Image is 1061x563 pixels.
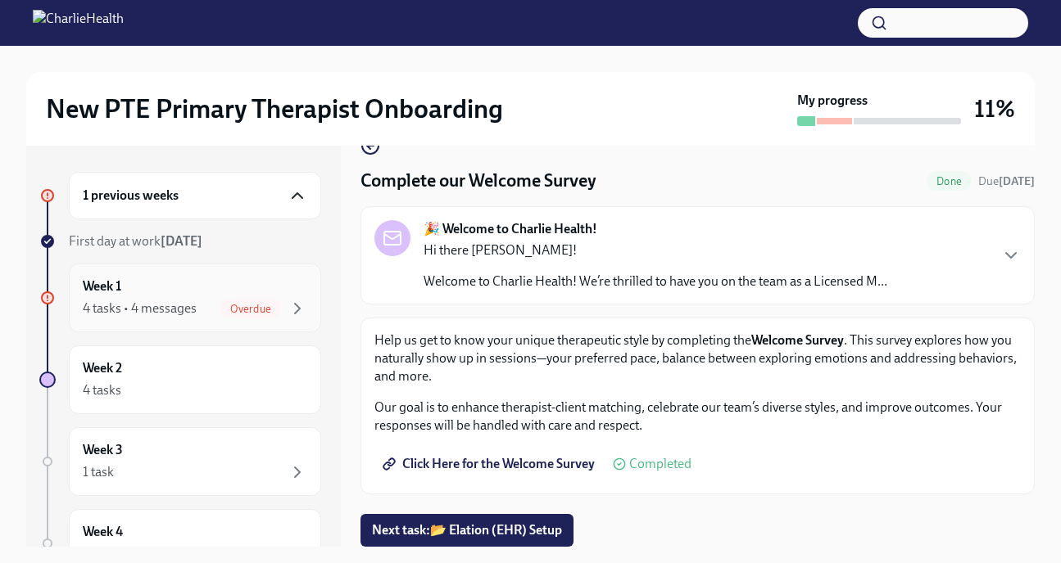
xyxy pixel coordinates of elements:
img: CharlieHealth [33,10,124,36]
div: 1 task [83,463,114,481]
div: 4 tasks • 4 messages [83,300,197,318]
span: Click Here for the Welcome Survey [386,456,595,472]
h6: Week 3 [83,441,123,459]
strong: [DATE] [999,174,1035,188]
h4: Complete our Welcome Survey [360,169,596,193]
h6: Week 1 [83,277,121,295]
a: Week 24 tasks [39,345,321,414]
a: First day at work[DATE] [39,232,321,250]
a: Week 14 tasks • 4 messagesOverdue [39,263,321,332]
strong: [DATE] [161,233,202,249]
p: Our goal is to enhance therapist-client matching, celebrate our team’s diverse styles, and improv... [374,399,1021,435]
div: 4 tasks [83,381,121,399]
p: Help us get to know your unique therapeutic style by completing the . This survey explores how yo... [374,331,1021,385]
p: Hi there [PERSON_NAME]! [424,241,887,259]
span: Overdue [220,303,281,315]
h2: New PTE Primary Therapist Onboarding [46,92,503,125]
span: Next task : 📂 Elation (EHR) Setup [372,522,562,538]
strong: 🎉 Welcome to Charlie Health! [424,220,597,238]
strong: Welcome Survey [751,332,844,348]
h3: 11% [974,94,1015,124]
span: Completed [629,457,691,471]
a: Click Here for the Welcome Survey [374,448,606,480]
span: First day at work [69,233,202,249]
div: 1 previous weeks [69,172,321,219]
h6: Week 4 [83,523,123,541]
h6: Week 2 [83,359,122,377]
strong: My progress [797,92,868,110]
div: 1 task [83,545,114,563]
span: September 10th, 2025 08:00 [978,173,1035,189]
a: Week 31 task [39,427,321,496]
button: Next task:📂 Elation (EHR) Setup [360,514,574,547]
span: Due [978,174,1035,188]
span: Done [927,175,972,187]
h6: 1 previous weeks [83,187,179,205]
p: Welcome to Charlie Health! We’re thrilled to have you on the team as a Licensed M... [424,272,887,291]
